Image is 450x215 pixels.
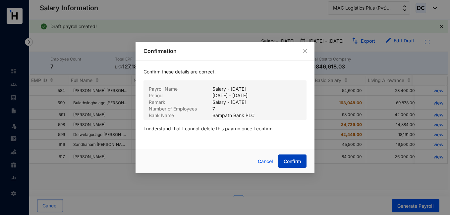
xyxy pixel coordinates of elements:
[212,112,254,119] p: Sampath Bank PLC
[143,47,307,55] p: Confirmation
[149,92,212,99] p: Period
[212,99,246,106] p: Salary - [DATE]
[303,48,308,54] span: close
[143,68,307,80] p: Confirm these details are correct.
[212,92,248,99] p: [DATE] - [DATE]
[284,158,301,165] span: Confirm
[212,86,246,92] p: Salary - [DATE]
[149,86,212,92] p: Payroll Name
[253,155,278,168] button: Cancel
[143,120,307,137] p: I understand that I cannot delete this payrun once I confirm.
[149,106,212,112] p: Number of Employees
[302,47,309,55] button: Close
[258,158,273,165] span: Cancel
[278,154,307,168] button: Confirm
[149,99,212,106] p: Remark
[212,106,215,112] p: 7
[149,112,212,119] p: Bank Name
